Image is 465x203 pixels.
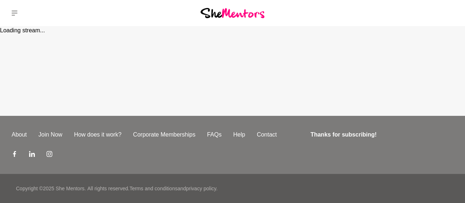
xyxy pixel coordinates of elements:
[33,130,68,139] a: Join Now
[201,8,264,18] img: She Mentors Logo
[46,151,52,159] a: Instagram
[6,130,33,139] a: About
[129,186,177,191] a: Terms and conditions
[186,186,216,191] a: privacy policy
[251,130,283,139] a: Contact
[127,130,201,139] a: Corporate Memberships
[68,130,128,139] a: How does it work?
[311,130,449,139] h4: Thanks for subscribing!
[12,151,17,159] a: Facebook
[227,130,251,139] a: Help
[201,130,227,139] a: FAQs
[87,185,217,192] p: All rights reserved. and .
[439,4,456,22] a: Carolina Portugal
[29,151,35,159] a: LinkedIn
[16,185,86,192] p: Copyright © 2025 She Mentors .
